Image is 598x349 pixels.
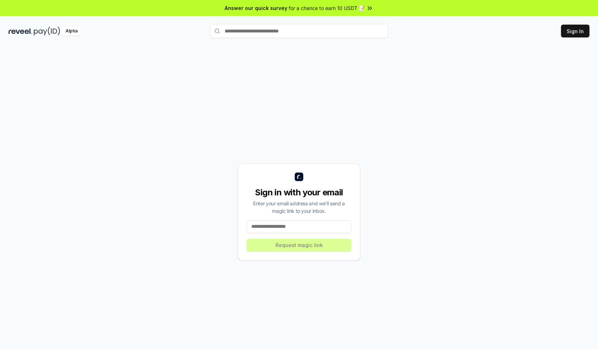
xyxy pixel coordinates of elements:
[62,27,82,36] div: Alpha
[34,27,60,36] img: pay_id
[225,4,287,12] span: Answer our quick survey
[247,187,351,198] div: Sign in with your email
[9,27,32,36] img: reveel_dark
[289,4,365,12] span: for a chance to earn 10 USDT 📝
[247,200,351,215] div: Enter your email address and we’ll send a magic link to your inbox.
[561,25,589,37] button: Sign In
[295,173,303,181] img: logo_small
